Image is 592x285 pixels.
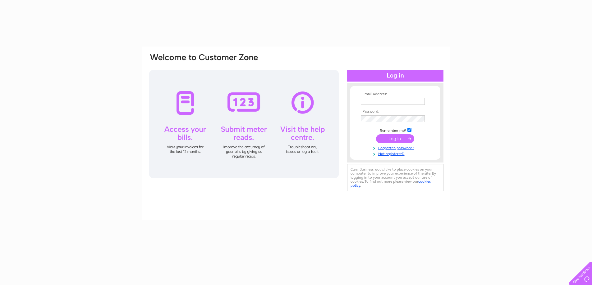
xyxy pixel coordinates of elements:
[359,109,431,114] th: Password:
[376,134,414,143] input: Submit
[361,145,431,150] a: Forgotten password?
[359,92,431,96] th: Email Address:
[347,164,443,191] div: Clear Business would like to place cookies on your computer to improve your experience of the sit...
[359,127,431,133] td: Remember me?
[361,150,431,156] a: Not registered?
[351,179,431,188] a: cookies policy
